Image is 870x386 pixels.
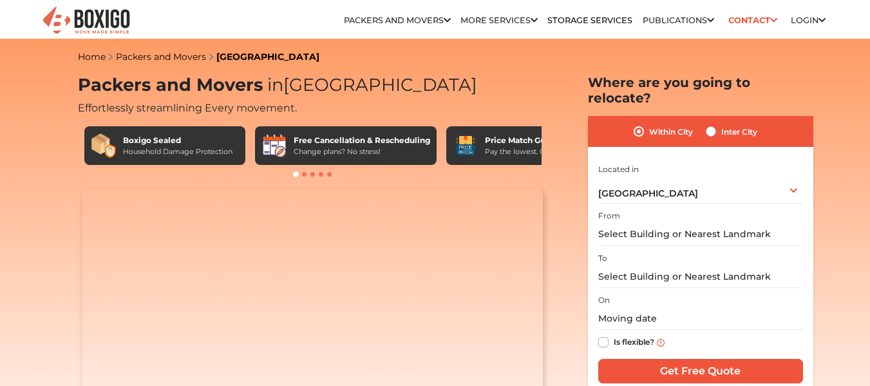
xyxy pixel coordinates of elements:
img: info [657,339,665,347]
input: Select Building or Nearest Landmark [598,265,803,288]
img: Price Match Guarantee [453,133,478,159]
span: Effortlessly streamlining Every movement. [78,102,297,114]
label: Within City [649,124,693,139]
input: Moving date [598,307,803,330]
a: Publications [643,15,714,25]
a: Packers and Movers [116,51,206,63]
span: [GEOGRAPHIC_DATA] [598,188,698,199]
label: From [598,210,620,222]
a: Login [791,15,826,25]
span: in [267,74,283,95]
h1: Packers and Movers [78,75,548,96]
label: Is flexible? [614,334,654,348]
a: [GEOGRAPHIC_DATA] [216,51,319,63]
div: Boxigo Sealed [123,135,232,146]
div: Free Cancellation & Rescheduling [294,135,430,146]
img: Free Cancellation & Rescheduling [261,133,287,159]
img: Boxigo Sealed [91,133,117,159]
a: Storage Services [547,15,632,25]
input: Get Free Quote [598,359,803,383]
img: Boxigo [41,5,131,37]
a: Packers and Movers [344,15,451,25]
label: Inter City [721,124,757,139]
div: Household Damage Protection [123,146,232,157]
a: Home [78,51,106,63]
div: Pay the lowest. Guaranteed! [485,146,583,157]
span: [GEOGRAPHIC_DATA] [263,74,477,95]
div: Price Match Guarantee [485,135,583,146]
input: Select Building or Nearest Landmark [598,223,803,246]
label: To [598,253,607,264]
a: More services [460,15,538,25]
h2: Where are you going to relocate? [588,75,813,106]
a: Contact [724,10,781,30]
label: On [598,294,610,306]
div: Change plans? No stress! [294,146,430,157]
label: Located in [598,164,639,175]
